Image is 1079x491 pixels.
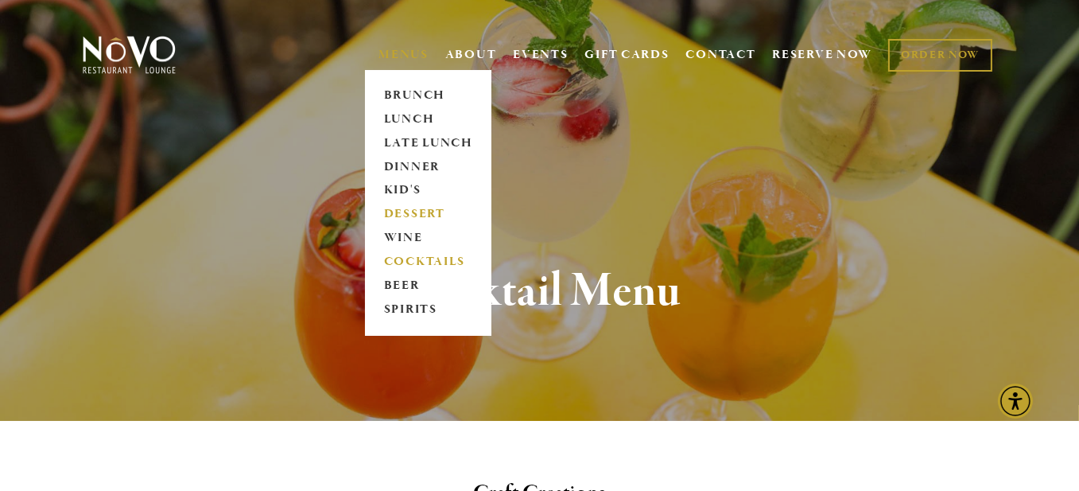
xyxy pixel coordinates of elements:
a: LATE LUNCH [378,131,478,155]
a: KID'S [378,179,478,203]
a: ABOUT [445,47,497,63]
a: SPIRITS [378,298,478,322]
a: RESERVE NOW [772,40,872,70]
a: WINE [378,227,478,251]
a: MENUS [378,47,429,63]
a: BRUNCH [378,84,478,107]
div: Accessibility Menu [998,384,1033,419]
img: Novo Restaurant &amp; Lounge [80,35,179,75]
a: EVENTS [513,47,568,63]
a: CONTACT [686,40,756,70]
a: BEER [378,275,478,298]
a: COCKTAILS [378,251,478,275]
a: DINNER [378,155,478,179]
a: DESSERT [378,203,478,227]
a: GIFT CARDS [585,40,670,70]
h1: Cocktail Menu [107,266,972,318]
a: ORDER NOW [888,39,992,72]
a: LUNCH [378,107,478,131]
